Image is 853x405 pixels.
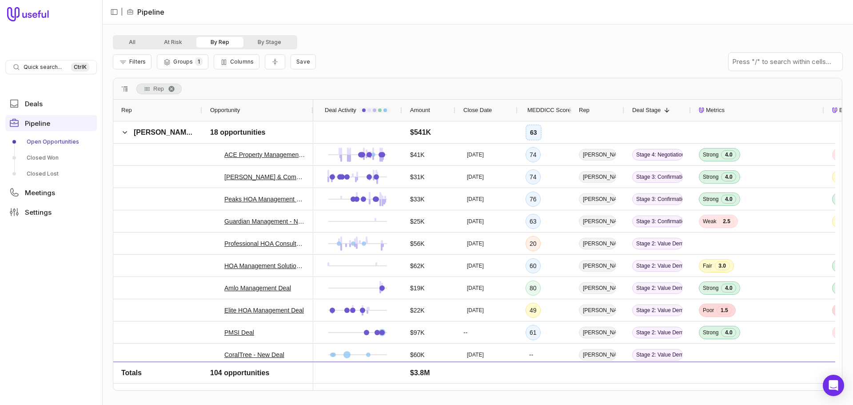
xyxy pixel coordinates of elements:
[25,120,50,127] span: Pipeline
[526,169,541,184] div: 74
[632,327,683,338] span: Stage 2: Value Demonstration
[579,105,590,116] span: Rep
[410,194,425,205] span: $33K
[579,371,616,383] span: [PERSON_NAME]
[214,54,259,69] button: Columns
[526,325,541,340] div: 61
[579,216,616,227] span: [PERSON_NAME]
[71,63,89,72] kbd: Ctrl K
[721,150,736,159] span: 4.0
[410,127,431,138] span: $541K
[224,305,304,316] a: Elite HOA Management Deal
[706,105,725,116] span: Metrics
[703,285,718,292] span: Strong
[121,7,123,17] span: |
[224,372,305,382] a: Gold Star Property Management - New Deal
[721,328,736,337] span: 4.0
[224,194,305,205] a: Peaks HOA Management Company Deal
[5,135,97,181] div: Pipeline submenu
[25,100,43,107] span: Deals
[5,115,97,131] a: Pipeline
[715,261,730,270] span: 3.0
[703,151,718,158] span: Strong
[410,283,425,293] span: $19K
[224,327,254,338] a: PMSI Deal
[127,7,164,17] li: Pipeline
[467,307,484,314] time: [DATE]
[136,84,182,94] span: Rep. Press ENTER to sort. Press DELETE to remove
[196,37,243,48] button: By Rep
[703,173,718,180] span: Strong
[410,216,425,227] span: $25K
[136,84,182,94] div: Row Groups
[526,100,563,121] div: MEDDICC Score
[703,262,712,269] span: Fair
[632,260,683,272] span: Stage 2: Value Demonstration
[632,193,683,205] span: Stage 3: Confirmation
[467,173,484,180] time: [DATE]
[5,184,97,200] a: Meetings
[410,105,430,116] span: Amount
[195,57,203,66] span: 1
[632,305,683,316] span: Stage 2: Value Demonstration
[579,149,616,160] span: [PERSON_NAME]
[5,96,97,112] a: Deals
[5,204,97,220] a: Settings
[467,218,484,225] time: [DATE]
[526,192,541,207] div: 76
[632,371,683,383] span: Stage 2: Value Demonstration
[721,284,736,293] span: 4.0
[719,217,734,226] span: 2.5
[410,172,425,182] span: $31K
[121,105,132,116] span: Rep
[579,282,616,294] span: [PERSON_NAME]
[25,209,52,216] span: Settings
[5,151,97,165] a: Closed Won
[224,238,305,249] a: Professional HOA Consultants - New Deal
[463,105,492,116] span: Close Date
[526,236,541,251] div: 20
[526,147,541,162] div: 74
[224,216,305,227] a: Guardian Management - New Deal
[224,149,305,160] a: ACE Property Management, Inc. - New Deal
[579,171,616,183] span: [PERSON_NAME]
[291,54,316,69] button: Create a new saved view
[467,196,484,203] time: [DATE]
[224,349,284,360] a: CoralTree - New Deal
[467,373,484,381] time: [DATE]
[243,37,295,48] button: By Stage
[703,196,718,203] span: Strong
[579,327,616,338] span: [PERSON_NAME]
[703,373,718,381] span: Strong
[467,285,484,292] time: [DATE]
[113,54,151,69] button: Filter Pipeline
[526,258,541,273] div: 60
[115,37,150,48] button: All
[467,151,484,158] time: [DATE]
[721,172,736,181] span: 4.0
[150,37,196,48] button: At Risk
[157,54,208,69] button: Group Pipeline
[632,282,683,294] span: Stage 2: Value Demonstration
[410,238,425,249] span: $56K
[579,349,616,361] span: [PERSON_NAME]
[632,238,683,249] span: Stage 2: Value Demonstration
[467,240,484,247] time: [DATE]
[265,54,285,70] button: Collapse all rows
[224,172,305,182] a: [PERSON_NAME] & Company - New Deal
[467,262,484,269] time: [DATE]
[632,171,683,183] span: Stage 3: Confirmation
[5,167,97,181] a: Closed Lost
[224,261,305,271] a: HOA Management Solutions Deal
[717,306,732,315] span: 1.5
[632,149,683,160] span: Stage 4: Negotiation
[527,105,571,116] span: MEDDICC Score
[632,349,683,361] span: Stage 2: Value Demonstration
[526,369,541,385] div: 74
[410,372,425,382] span: $25K
[410,305,425,316] span: $22K
[526,348,537,362] div: --
[230,58,254,65] span: Columns
[526,214,541,229] div: 63
[579,260,616,272] span: [PERSON_NAME]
